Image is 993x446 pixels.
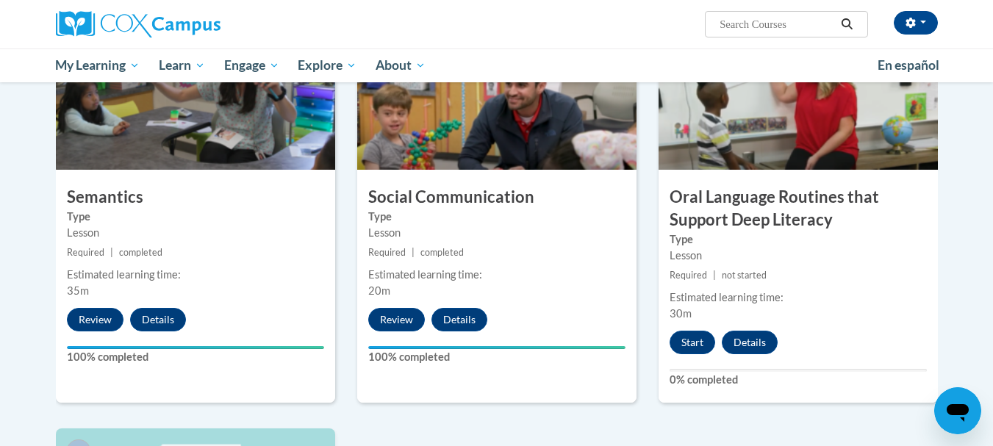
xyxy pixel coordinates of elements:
div: Estimated learning time: [368,267,625,283]
span: 30m [670,307,692,320]
button: Review [368,308,425,331]
span: En español [878,57,939,73]
span: Required [67,247,104,258]
span: Engage [224,57,279,74]
button: Details [431,308,487,331]
label: Type [67,209,324,225]
span: not started [722,270,767,281]
div: Lesson [67,225,324,241]
a: Learn [149,48,215,82]
label: 100% completed [67,349,324,365]
h3: Semantics [56,186,335,209]
a: Engage [215,48,289,82]
img: Course Image [56,23,335,170]
label: Type [670,231,927,248]
button: Start [670,331,715,354]
span: Required [368,247,406,258]
button: Account Settings [894,11,938,35]
img: Course Image [357,23,637,170]
span: | [412,247,415,258]
img: Cox Campus [56,11,221,37]
button: Details [130,308,186,331]
span: 35m [67,284,89,297]
span: About [376,57,426,74]
img: Course Image [659,23,938,170]
h3: Oral Language Routines that Support Deep Literacy [659,186,938,231]
input: Search Courses [718,15,836,33]
span: Required [670,270,707,281]
div: Estimated learning time: [670,289,927,306]
span: 20m [368,284,390,297]
button: Search [836,15,858,33]
div: Estimated learning time: [67,267,324,283]
a: En español [868,50,949,81]
span: | [110,247,113,258]
h3: Social Communication [357,186,637,209]
div: Main menu [34,48,960,82]
a: Explore [288,48,366,82]
span: My Learning [55,57,140,74]
div: Your progress [67,346,324,349]
a: My Learning [46,48,150,82]
span: completed [119,247,162,258]
label: 100% completed [368,349,625,365]
a: Cox Campus [56,11,335,37]
span: | [713,270,716,281]
label: Type [368,209,625,225]
a: About [366,48,435,82]
span: Learn [159,57,205,74]
span: completed [420,247,464,258]
button: Review [67,308,123,331]
label: 0% completed [670,372,927,388]
button: Details [722,331,778,354]
div: Lesson [670,248,927,264]
iframe: Button to launch messaging window [934,387,981,434]
span: Explore [298,57,356,74]
div: Lesson [368,225,625,241]
div: Your progress [368,346,625,349]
